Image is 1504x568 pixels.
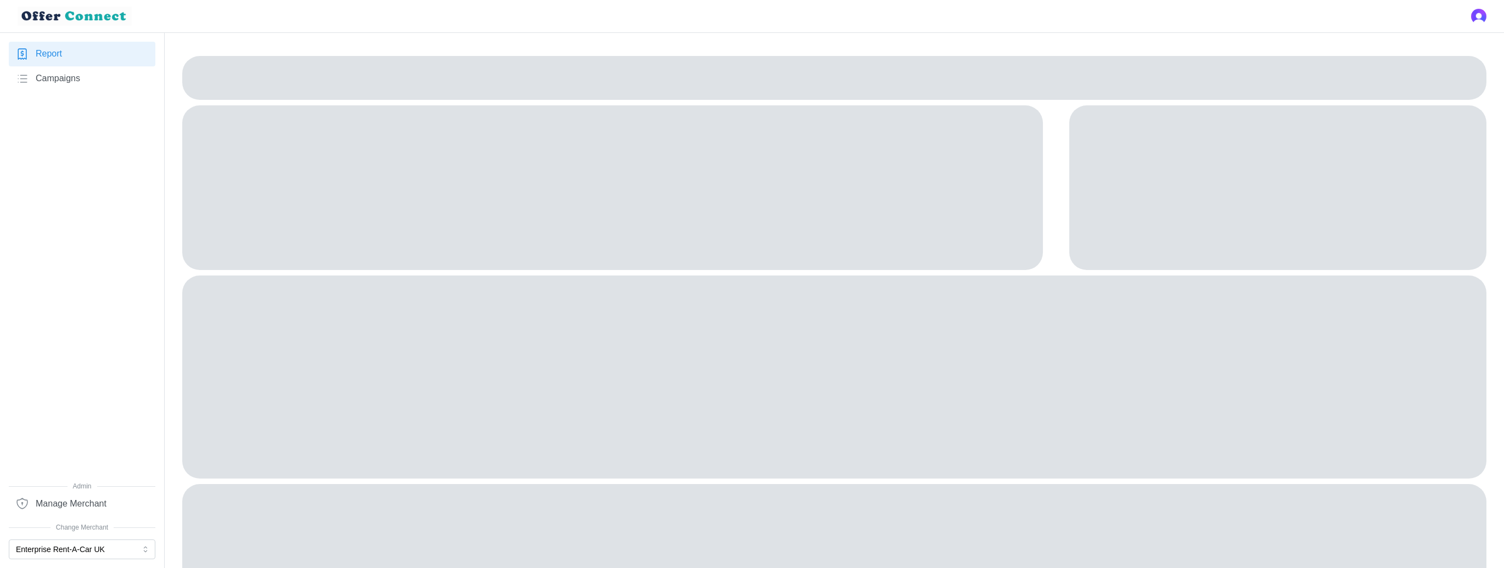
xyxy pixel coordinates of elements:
[9,522,155,533] span: Change Merchant
[1471,9,1486,24] img: 's logo
[9,539,155,559] button: Enterprise Rent-A-Car UK
[9,481,155,492] span: Admin
[9,66,155,91] a: Campaigns
[36,497,106,511] span: Manage Merchant
[36,47,62,61] span: Report
[1471,9,1486,24] button: Open user button
[9,491,155,516] a: Manage Merchant
[18,7,132,26] img: loyalBe Logo
[9,42,155,66] a: Report
[36,72,80,86] span: Campaigns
